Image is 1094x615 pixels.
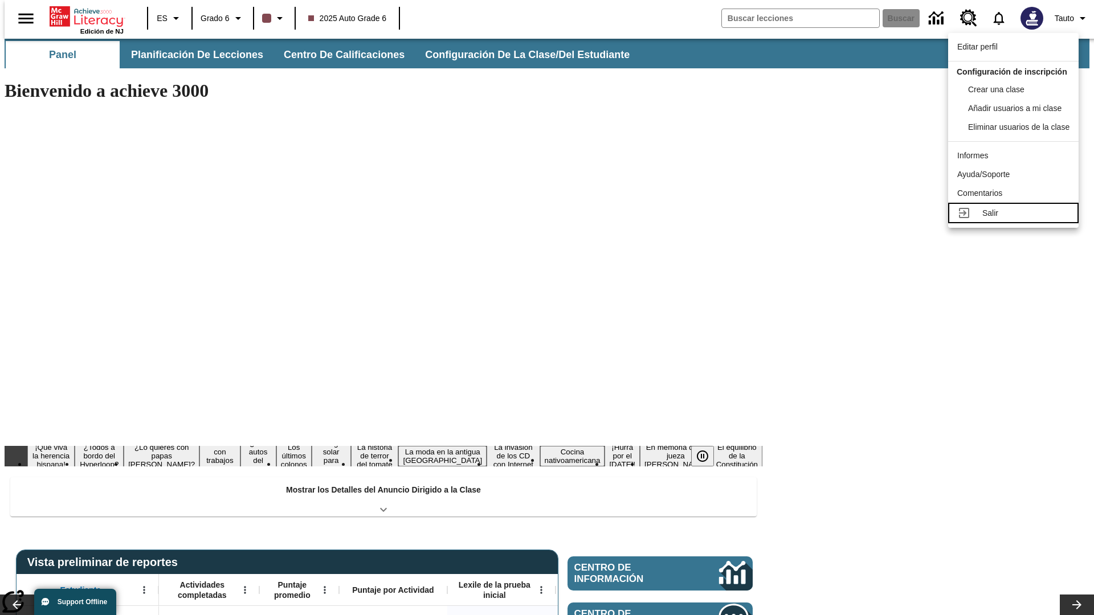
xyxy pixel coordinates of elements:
[982,208,998,218] span: Salir
[957,188,1002,198] span: Comentarios
[957,170,1010,179] span: Ayuda/Soporte
[968,104,1062,113] span: Añadir usuarios a mi clase
[968,85,1024,94] span: Crear una clase
[957,151,988,160] span: Informes
[968,122,1069,132] span: Eliminar usuarios de la clase
[957,42,998,51] span: Editar perfil
[957,67,1067,76] span: Configuración de inscripción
